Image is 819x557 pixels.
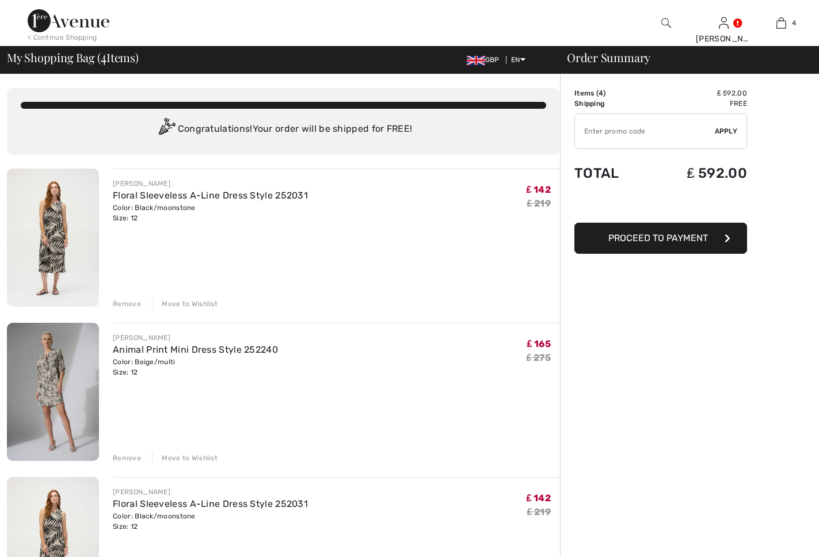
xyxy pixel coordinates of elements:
[527,493,551,503] span: ₤ 142
[113,498,308,509] a: Floral Sleeveless A-Line Dress Style 252031
[574,88,648,98] td: Items ( )
[152,299,218,309] div: Move to Wishlist
[648,98,747,109] td: Free
[575,114,715,148] input: Promo code
[792,18,796,28] span: 4
[776,16,786,30] img: My Bag
[553,52,812,63] div: Order Summary
[574,154,648,193] td: Total
[113,511,308,532] div: Color: Black/moonstone Size: 12
[155,118,178,141] img: Congratulation2.svg
[719,16,729,30] img: My Info
[574,98,648,109] td: Shipping
[113,453,141,463] div: Remove
[527,184,551,195] span: ₤ 142
[113,487,308,497] div: [PERSON_NAME]
[527,338,551,349] span: ₤ 165
[113,333,278,343] div: [PERSON_NAME]
[28,9,109,32] img: 1ère Avenue
[113,190,308,201] a: Floral Sleeveless A-Line Dress Style 252031
[527,198,551,209] s: ₤ 219
[599,89,603,97] span: 4
[467,56,485,65] img: UK Pound
[648,154,747,193] td: ₤ 592.00
[152,453,218,463] div: Move to Wishlist
[21,118,546,141] div: Congratulations! Your order will be shipped for FREE!
[696,33,752,45] div: [PERSON_NAME]
[661,16,671,30] img: search the website
[7,169,99,307] img: Floral Sleeveless A-Line Dress Style 252031
[28,32,97,43] div: < Continue Shopping
[101,49,106,64] span: 4
[715,126,738,136] span: Apply
[719,17,729,28] a: Sign In
[113,357,278,377] div: Color: Beige/multi Size: 12
[113,203,308,223] div: Color: Black/moonstone Size: 12
[527,506,551,517] s: ₤ 219
[608,232,708,243] span: Proceed to Payment
[7,323,99,461] img: Animal Print Mini Dress Style 252240
[467,56,504,64] span: GBP
[574,223,747,254] button: Proceed to Payment
[527,352,551,363] s: ₤ 275
[113,299,141,309] div: Remove
[113,344,278,355] a: Animal Print Mini Dress Style 252240
[113,178,308,189] div: [PERSON_NAME]
[7,52,139,63] span: My Shopping Bag ( Items)
[574,193,747,219] iframe: PayPal
[648,88,747,98] td: ₤ 592.00
[753,16,809,30] a: 4
[511,56,525,64] span: EN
